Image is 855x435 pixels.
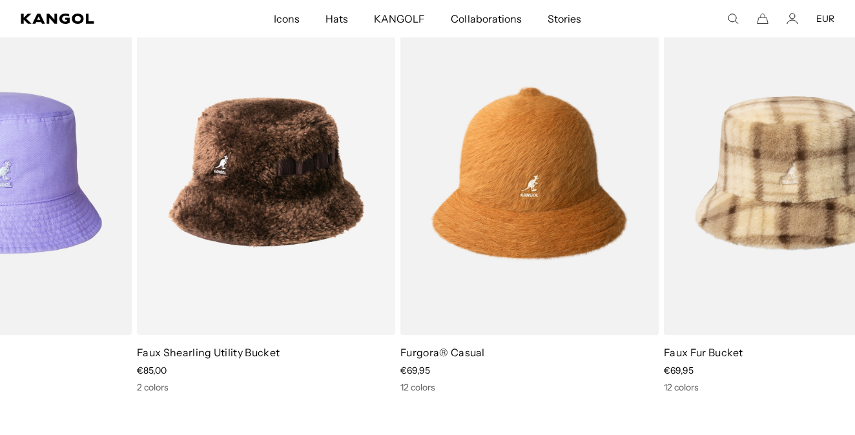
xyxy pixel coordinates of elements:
[727,13,739,25] summary: Search here
[757,13,768,25] button: Cart
[400,381,659,393] div: 12 colors
[132,11,395,393] div: 5 of 5
[21,14,181,24] a: Kangol
[787,13,798,25] a: Account
[400,365,430,376] span: €69,95
[137,11,395,335] img: Faux Shearling Utility Bucket
[137,346,280,359] a: Faux Shearling Utility Bucket
[395,11,659,393] div: 1 of 5
[400,11,659,335] img: Furgora® Casual
[137,381,395,393] div: 2 colors
[137,365,167,376] span: €85,00
[664,346,743,359] a: Faux Fur Bucket
[816,13,834,25] button: EUR
[400,346,485,359] a: Furgora® Casual
[664,365,694,376] span: €69,95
